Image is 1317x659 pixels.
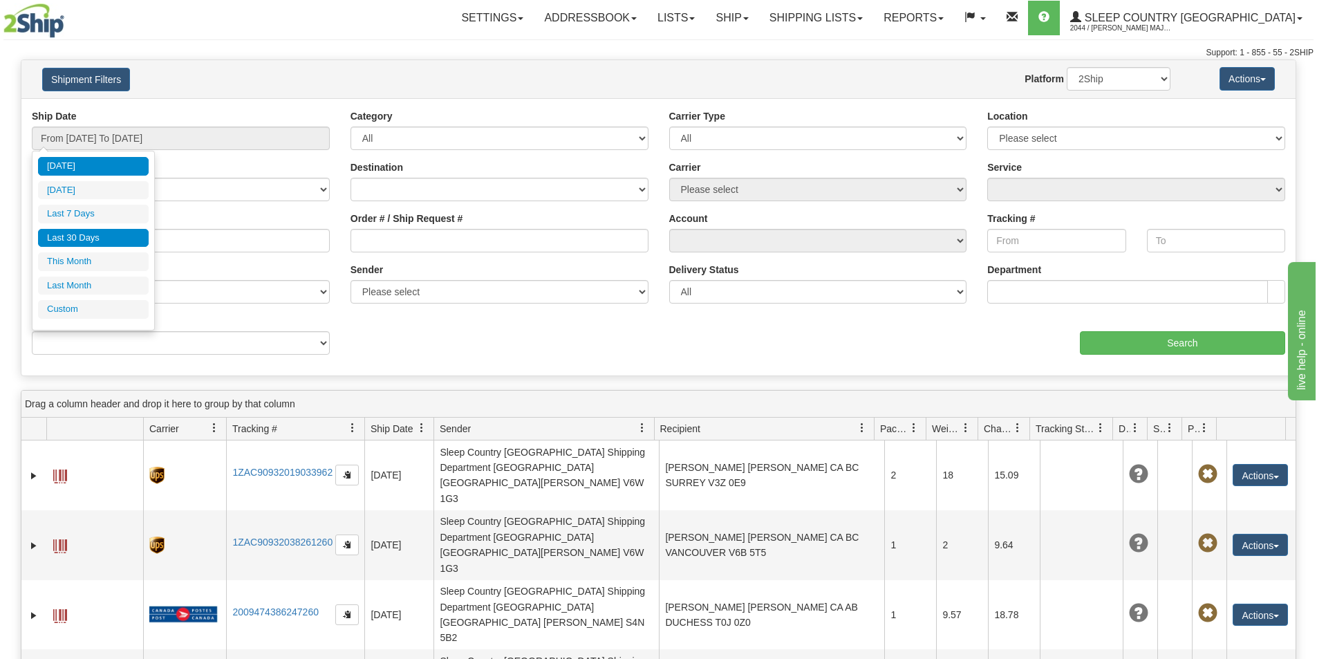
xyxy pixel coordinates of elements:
[669,160,701,174] label: Carrier
[631,416,654,440] a: Sender filter column settings
[53,603,67,625] a: Label
[1123,416,1147,440] a: Delivery Status filter column settings
[659,440,884,510] td: [PERSON_NAME] [PERSON_NAME] CA BC SURREY V3Z 0E9
[335,535,359,555] button: Copy to clipboard
[1220,67,1275,91] button: Actions
[669,212,708,225] label: Account
[954,416,978,440] a: Weight filter column settings
[647,1,705,35] a: Lists
[987,212,1035,225] label: Tracking #
[1025,72,1064,86] label: Platform
[1089,416,1112,440] a: Tracking Status filter column settings
[884,510,936,580] td: 1
[984,422,1013,436] span: Charge
[1129,465,1148,484] span: Unknown
[1158,416,1181,440] a: Shipment Issues filter column settings
[705,1,758,35] a: Ship
[53,533,67,555] a: Label
[936,510,988,580] td: 2
[1233,534,1288,556] button: Actions
[21,391,1296,418] div: grid grouping header
[1080,331,1285,355] input: Search
[451,1,534,35] a: Settings
[433,510,659,580] td: Sleep Country [GEOGRAPHIC_DATA] Shipping Department [GEOGRAPHIC_DATA] [GEOGRAPHIC_DATA][PERSON_NA...
[232,422,277,436] span: Tracking #
[1070,21,1174,35] span: 2044 / [PERSON_NAME] Major [PERSON_NAME]
[203,416,226,440] a: Carrier filter column settings
[1193,416,1216,440] a: Pickup Status filter column settings
[1233,464,1288,486] button: Actions
[988,440,1040,510] td: 15.09
[1129,604,1148,623] span: Unknown
[38,157,149,176] li: [DATE]
[1147,229,1285,252] input: To
[850,416,874,440] a: Recipient filter column settings
[873,1,954,35] a: Reports
[1198,465,1217,484] span: Pickup Not Assigned
[27,469,41,483] a: Expand
[27,539,41,553] a: Expand
[936,440,988,510] td: 18
[341,416,364,440] a: Tracking # filter column settings
[38,300,149,319] li: Custom
[936,580,988,650] td: 9.57
[351,109,393,123] label: Category
[1153,422,1165,436] span: Shipment Issues
[987,229,1125,252] input: From
[32,109,77,123] label: Ship Date
[232,467,333,478] a: 1ZAC90932019033962
[669,109,725,123] label: Carrier Type
[659,580,884,650] td: [PERSON_NAME] [PERSON_NAME] CA AB DUCHESS T0J 0Z0
[38,277,149,295] li: Last Month
[149,537,164,554] img: 8 - UPS
[1060,1,1313,35] a: Sleep Country [GEOGRAPHIC_DATA] 2044 / [PERSON_NAME] Major [PERSON_NAME]
[1036,422,1096,436] span: Tracking Status
[3,47,1314,59] div: Support: 1 - 855 - 55 - 2SHIP
[149,422,179,436] span: Carrier
[149,467,164,484] img: 8 - UPS
[1198,604,1217,623] span: Pickup Not Assigned
[660,422,700,436] span: Recipient
[364,510,433,580] td: [DATE]
[351,212,463,225] label: Order # / Ship Request #
[759,1,873,35] a: Shipping lists
[1081,12,1296,24] span: Sleep Country [GEOGRAPHIC_DATA]
[440,422,471,436] span: Sender
[884,440,936,510] td: 2
[1006,416,1029,440] a: Charge filter column settings
[3,3,64,38] img: logo2044.jpg
[884,580,936,650] td: 1
[42,68,130,91] button: Shipment Filters
[1198,534,1217,553] span: Pickup Not Assigned
[987,109,1027,123] label: Location
[232,537,333,548] a: 1ZAC90932038261260
[534,1,647,35] a: Addressbook
[987,160,1022,174] label: Service
[27,609,41,622] a: Expand
[351,263,383,277] label: Sender
[149,606,217,623] img: 20 - Canada Post
[351,160,403,174] label: Destination
[988,510,1040,580] td: 9.64
[669,263,739,277] label: Delivery Status
[1233,604,1288,626] button: Actions
[335,604,359,625] button: Copy to clipboard
[659,510,884,580] td: [PERSON_NAME] [PERSON_NAME] CA BC VANCOUVER V6B 5T5
[1188,422,1199,436] span: Pickup Status
[987,263,1041,277] label: Department
[410,416,433,440] a: Ship Date filter column settings
[10,8,128,25] div: live help - online
[433,440,659,510] td: Sleep Country [GEOGRAPHIC_DATA] Shipping Department [GEOGRAPHIC_DATA] [GEOGRAPHIC_DATA][PERSON_NA...
[1129,534,1148,553] span: Unknown
[1285,259,1316,400] iframe: chat widget
[902,416,926,440] a: Packages filter column settings
[433,580,659,650] td: Sleep Country [GEOGRAPHIC_DATA] Shipping Department [GEOGRAPHIC_DATA] [GEOGRAPHIC_DATA] [PERSON_N...
[38,252,149,271] li: This Month
[364,580,433,650] td: [DATE]
[364,440,433,510] td: [DATE]
[880,422,909,436] span: Packages
[1119,422,1130,436] span: Delivery Status
[232,606,319,618] a: 2009474386247260
[38,205,149,223] li: Last 7 Days
[932,422,961,436] span: Weight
